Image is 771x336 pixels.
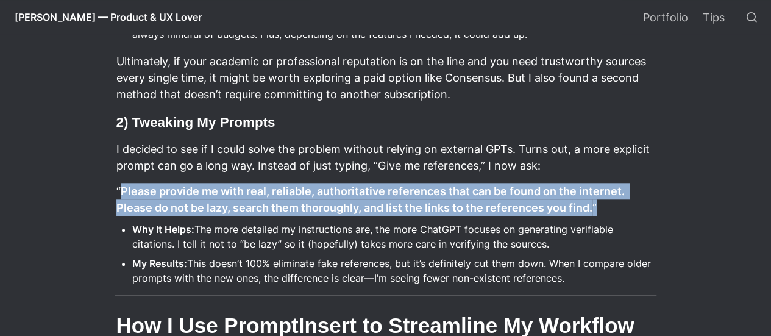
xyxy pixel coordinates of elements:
strong: Please provide me with real, reliable, authoritative references that can be found on the internet... [116,185,627,214]
h3: 2) Tweaking My Prompts [115,112,656,133]
strong: Why It Helps: [132,223,194,235]
p: “ ” [115,181,656,218]
span: [PERSON_NAME] — Product & UX Lover [15,11,202,23]
strong: My Results: [132,257,187,270]
p: I decided to see if I could solve the problem without relying on external GPTs. Turns out, a more... [115,139,656,176]
li: This doesn’t 100% eliminate fake references, but it’s definitely cut them down. When I compare ol... [132,254,656,287]
li: The more detailed my instructions are, the more ChatGPT focuses on generating verifiable citation... [132,220,656,253]
p: Ultimately, if your academic or professional reputation is on the line and you need trustworthy s... [115,51,656,104]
